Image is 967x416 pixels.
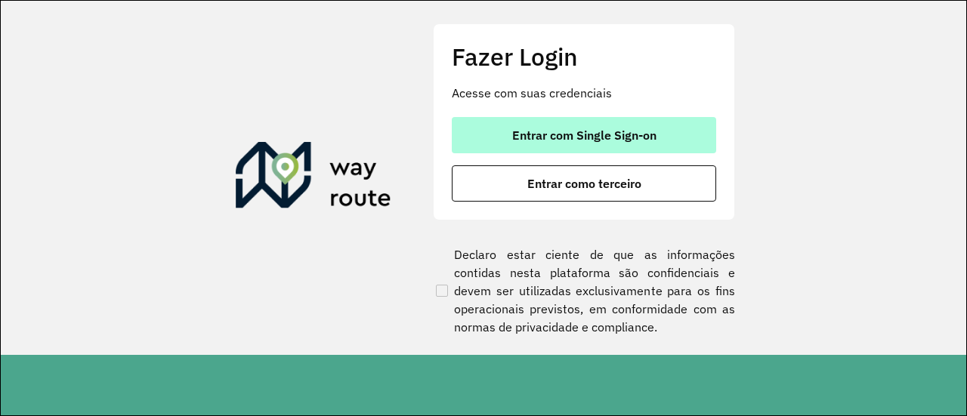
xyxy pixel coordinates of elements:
button: button [452,117,716,153]
span: Entrar como terceiro [527,177,641,190]
p: Acesse com suas credenciais [452,84,716,102]
label: Declaro estar ciente de que as informações contidas nesta plataforma são confidenciais e devem se... [433,245,735,336]
h2: Fazer Login [452,42,716,71]
button: button [452,165,716,202]
span: Entrar com Single Sign-on [512,129,657,141]
img: Roteirizador AmbevTech [236,142,391,214]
